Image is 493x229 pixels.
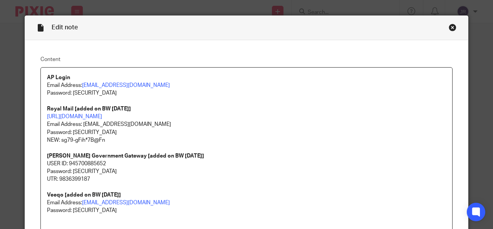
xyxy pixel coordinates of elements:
[47,175,446,183] p: UTR: 9836399187
[47,81,446,89] p: Email Address:
[47,106,131,112] strong: Royal Mail [added on BW [DATE]]
[47,207,446,214] p: Password: [SECURITY_DATA]
[47,89,446,97] p: Password: [SECURITY_DATA]
[47,160,446,168] p: USER ID: 945700885652
[47,114,102,119] a: [URL][DOMAIN_NAME]
[82,83,170,88] a: [EMAIL_ADDRESS][DOMAIN_NAME]
[82,200,170,205] a: [EMAIL_ADDRESS][DOMAIN_NAME]
[47,168,446,175] p: Password: [SECURITY_DATA]
[47,192,64,198] strong: Veeqo
[47,120,446,144] p: Email Address: [EMAIL_ADDRESS][DOMAIN_NAME] Password: [SECURITY_DATA] NEW: sg79-gFih*7B@Fn
[449,24,456,31] div: Close this dialog window
[52,24,78,31] span: Edit note
[40,56,453,63] label: Content
[65,192,121,198] strong: [added on BW [DATE]]
[47,199,446,207] p: Email Address:
[47,75,70,80] strong: AP Login
[47,153,204,159] strong: [PERSON_NAME] Government Gateway [added on BW [DATE]]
